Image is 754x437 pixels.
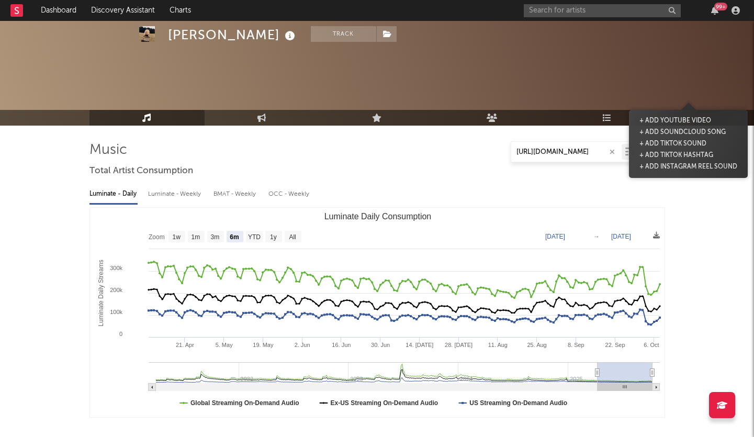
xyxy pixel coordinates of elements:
text: 5. May [215,342,233,348]
text: YTD [247,233,260,241]
text: 14. [DATE] [406,342,433,348]
text: 8. Sep [567,342,584,348]
svg: Luminate Daily Consumption [90,208,665,417]
text: Luminate Daily Streams [97,260,104,326]
input: Search for artists [524,4,681,17]
text: 30. Jun [371,342,390,348]
text: Luminate Daily Consumption [324,212,431,221]
text: Global Streaming On-Demand Audio [190,399,299,407]
text: 6m [230,233,239,241]
text: Ex-US Streaming On-Demand Audio [330,399,438,407]
div: 99 + [714,3,727,10]
div: Luminate - Daily [89,185,138,203]
text: 25. Aug [527,342,546,348]
text: 3m [210,233,219,241]
button: + Add TikTok Sound [637,138,709,150]
div: OCC - Weekly [268,185,310,203]
button: 99+ [711,6,718,15]
input: Search by song name or URL [511,148,622,156]
span: Total Artist Consumption [89,165,193,177]
div: [PERSON_NAME] [168,26,298,43]
text: 200k [110,287,122,293]
button: + Add SoundCloud Song [637,127,728,138]
div: BMAT - Weekly [213,185,258,203]
text: 28. [DATE] [445,342,472,348]
button: + Add TikTok Hashtag [637,150,716,161]
text: All [289,233,296,241]
button: + Add Instagram Reel Sound [637,161,740,173]
text: 19. May [253,342,274,348]
text: 1y [270,233,277,241]
text: 11. Aug [488,342,507,348]
text: Zoom [149,233,165,241]
text: [DATE] [611,233,631,240]
text: 22. Sep [605,342,625,348]
div: + Add YouTube Video [637,115,740,127]
text: → [593,233,600,240]
text: 21. Apr [175,342,194,348]
text: 2. Jun [294,342,310,348]
text: 1w [172,233,181,241]
text: 0 [119,331,122,337]
button: Track [311,26,376,42]
text: 300k [110,265,122,271]
text: 100k [110,309,122,315]
text: 1m [191,233,200,241]
text: [DATE] [545,233,565,240]
button: + Add YouTube Video [637,115,714,127]
text: 16. Jun [332,342,351,348]
text: 6. Oct [644,342,659,348]
text: US Streaming On-Demand Audio [469,399,567,407]
div: Luminate - Weekly [148,185,203,203]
